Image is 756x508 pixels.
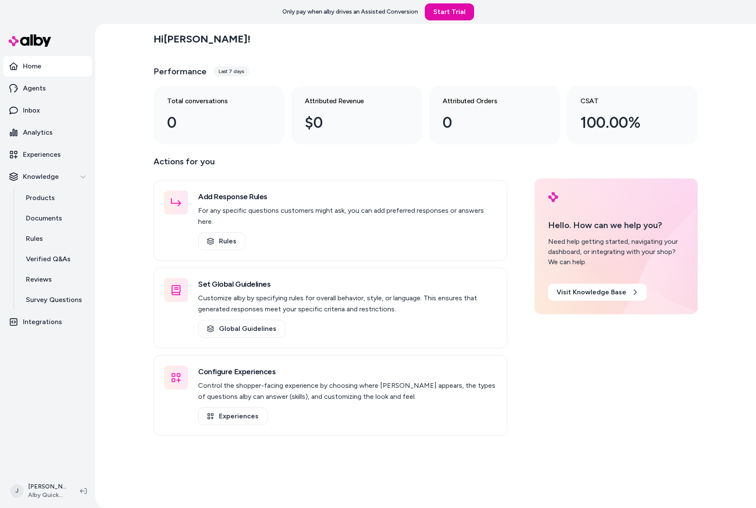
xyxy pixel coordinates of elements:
[198,205,497,227] p: For any specific questions customers might ask, you can add preferred responses or answers here.
[3,56,92,76] a: Home
[213,66,249,76] div: Last 7 days
[153,155,507,175] p: Actions for you
[17,229,92,249] a: Rules
[548,192,558,202] img: alby Logo
[17,290,92,310] a: Survey Questions
[443,96,533,106] h3: Attributed Orders
[198,293,497,315] p: Customize alby by specifying rules for overall behavior, style, or language. This ensures that ge...
[198,380,497,402] p: Control the shopper-facing experience by choosing where [PERSON_NAME] appears, the types of quest...
[3,122,92,143] a: Analytics
[17,249,92,269] a: Verified Q&As
[198,407,267,425] a: Experiences
[26,295,82,305] p: Survey Questions
[23,127,53,138] p: Analytics
[548,237,684,267] div: Need help getting started, navigating your dashboard, or integrating with your shop? We can help.
[548,284,647,301] a: Visit Knowledge Base
[548,219,684,231] p: Hello. How can we help you?
[153,86,284,144] a: Total conversations 0
[3,312,92,332] a: Integrations
[5,477,73,505] button: J[PERSON_NAME]Alby QuickStart Store
[567,86,698,144] a: CSAT 100.00%
[305,96,395,106] h3: Attributed Revenue
[10,484,24,498] span: J
[153,33,250,45] h2: Hi [PERSON_NAME] !
[23,105,40,116] p: Inbox
[23,83,46,93] p: Agents
[167,111,257,134] div: 0
[580,96,671,106] h3: CSAT
[3,100,92,121] a: Inbox
[282,8,418,16] p: Only pay when alby drives an Assisted Conversion
[26,234,43,244] p: Rules
[17,208,92,229] a: Documents
[425,3,474,20] a: Start Trial
[26,213,62,223] p: Documents
[580,111,671,134] div: 100.00%
[153,65,207,77] h3: Performance
[429,86,560,144] a: Attributed Orders 0
[3,167,92,187] button: Knowledge
[17,188,92,208] a: Products
[3,78,92,99] a: Agents
[26,254,71,264] p: Verified Q&As
[198,232,245,250] a: Rules
[198,278,497,290] h3: Set Global Guidelines
[23,150,61,160] p: Experiences
[28,483,66,491] p: [PERSON_NAME]
[26,193,55,203] p: Products
[443,111,533,134] div: 0
[198,320,285,338] a: Global Guidelines
[17,269,92,290] a: Reviews
[3,144,92,165] a: Experiences
[23,61,41,71] p: Home
[305,111,395,134] div: $0
[28,491,66,500] span: Alby QuickStart Store
[26,274,52,285] p: Reviews
[291,86,422,144] a: Attributed Revenue $0
[9,34,51,47] img: alby Logo
[23,172,59,182] p: Knowledge
[167,96,257,106] h3: Total conversations
[198,366,497,378] h3: Configure Experiences
[198,191,497,203] h3: Add Response Rules
[23,317,62,327] p: Integrations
